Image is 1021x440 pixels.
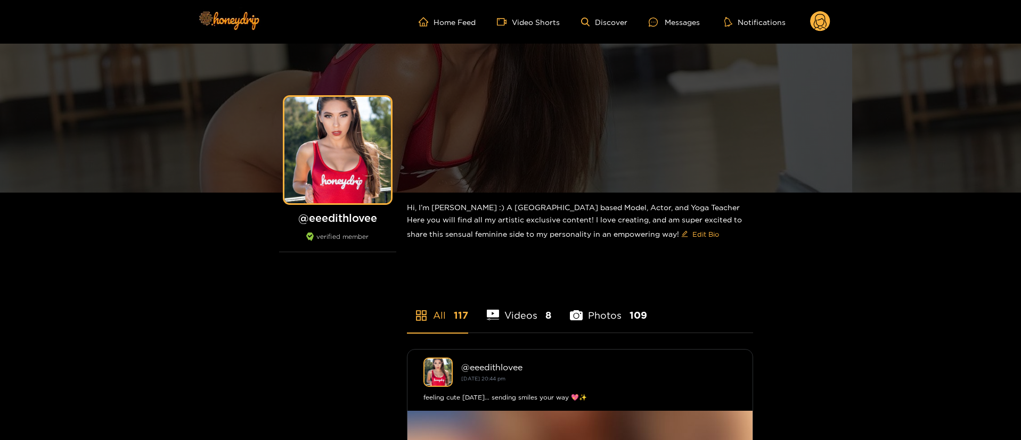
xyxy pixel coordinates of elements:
[415,309,428,322] span: appstore
[407,193,753,251] div: Hi, I’m [PERSON_NAME] :) A [GEOGRAPHIC_DATA] based Model, Actor, and Yoga Teacher Here you will f...
[581,18,627,27] a: Discover
[461,362,737,372] div: @ eeedithlovee
[681,230,688,238] span: edit
[630,309,647,322] span: 109
[649,16,700,28] div: Messages
[497,17,560,27] a: Video Shorts
[423,358,453,387] img: eeedithlovee
[407,285,468,333] li: All
[419,17,434,27] span: home
[461,376,505,381] small: [DATE] 20:44 pm
[570,285,647,333] li: Photos
[454,309,468,322] span: 117
[692,229,719,239] span: Edit Bio
[423,392,737,403] div: feeling cute [DATE]… sending smiles your way 💖✨
[497,17,512,27] span: video-camera
[679,226,721,243] button: editEdit Bio
[279,211,396,225] h1: @ eeedithlovee
[487,285,552,333] li: Videos
[279,233,396,252] div: verified member
[721,16,789,27] button: Notifications
[545,309,551,322] span: 8
[419,17,476,27] a: Home Feed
